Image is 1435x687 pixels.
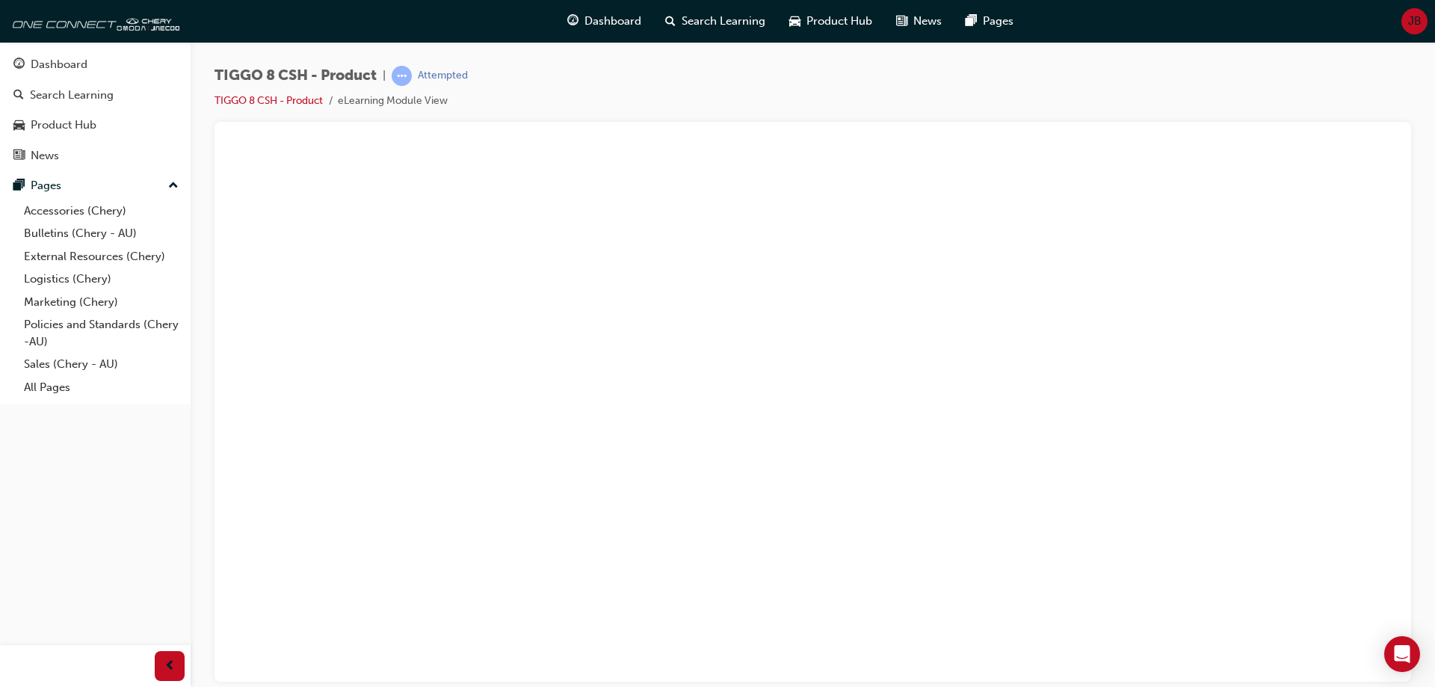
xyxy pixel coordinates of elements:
[6,142,185,170] a: News
[584,13,641,30] span: Dashboard
[6,81,185,109] a: Search Learning
[418,69,468,83] div: Attempted
[6,172,185,200] button: Pages
[789,12,800,31] span: car-icon
[164,657,176,676] span: prev-icon
[7,6,179,36] img: oneconnect
[18,313,185,353] a: Policies and Standards (Chery -AU)
[338,93,448,110] li: eLearning Module View
[13,119,25,132] span: car-icon
[18,291,185,314] a: Marketing (Chery)
[954,6,1025,37] a: pages-iconPages
[665,12,676,31] span: search-icon
[983,13,1013,30] span: Pages
[18,376,185,399] a: All Pages
[1408,13,1422,30] span: JB
[383,67,386,84] span: |
[806,13,872,30] span: Product Hub
[6,51,185,78] a: Dashboard
[18,245,185,268] a: External Resources (Chery)
[18,268,185,291] a: Logistics (Chery)
[31,117,96,134] div: Product Hub
[13,58,25,72] span: guage-icon
[653,6,777,37] a: search-iconSearch Learning
[18,222,185,245] a: Bulletins (Chery - AU)
[168,176,179,196] span: up-icon
[215,67,377,84] span: TIGGO 8 CSH - Product
[966,12,977,31] span: pages-icon
[567,12,578,31] span: guage-icon
[31,56,87,73] div: Dashboard
[555,6,653,37] a: guage-iconDashboard
[1384,636,1420,672] div: Open Intercom Messenger
[682,13,765,30] span: Search Learning
[13,179,25,193] span: pages-icon
[31,177,61,194] div: Pages
[777,6,884,37] a: car-iconProduct Hub
[392,66,412,86] span: learningRecordVerb_ATTEMPT-icon
[215,94,323,107] a: TIGGO 8 CSH - Product
[18,200,185,223] a: Accessories (Chery)
[6,48,185,172] button: DashboardSearch LearningProduct HubNews
[18,353,185,376] a: Sales (Chery - AU)
[30,87,114,104] div: Search Learning
[13,89,24,102] span: search-icon
[13,150,25,163] span: news-icon
[884,6,954,37] a: news-iconNews
[1401,8,1428,34] button: JB
[913,13,942,30] span: News
[6,111,185,139] a: Product Hub
[896,12,907,31] span: news-icon
[31,147,59,164] div: News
